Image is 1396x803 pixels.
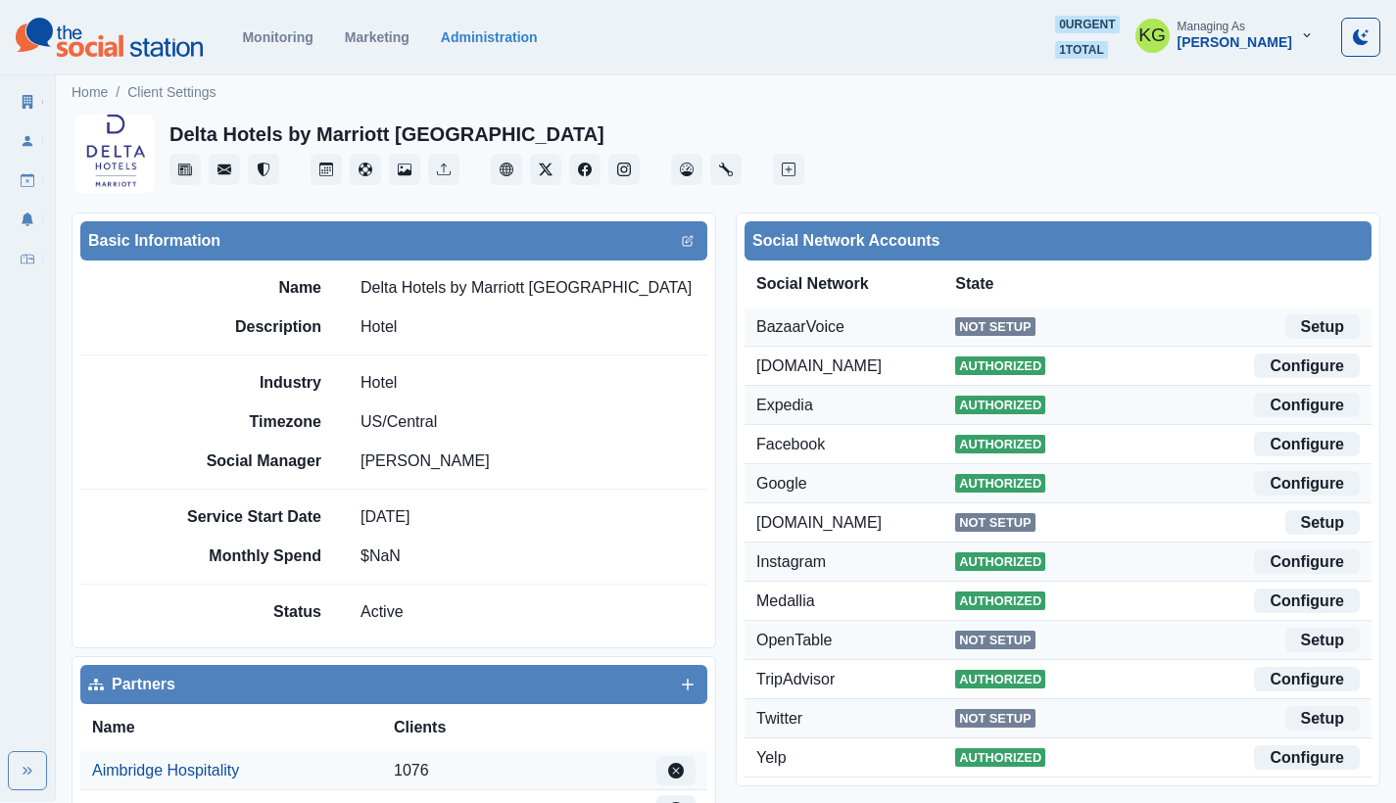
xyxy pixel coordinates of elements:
[12,243,43,274] a: Inbox
[756,354,955,378] div: [DOMAIN_NAME]
[530,154,561,185] button: Twitter
[1254,549,1360,574] a: Configure
[1254,393,1360,417] a: Configure
[671,154,702,185] button: Dashboard
[756,272,955,296] div: Social Network
[955,748,1045,767] span: Authorized
[955,474,1045,493] span: Authorized
[12,86,43,118] a: Clients
[608,154,640,185] button: Instagram
[311,154,342,185] button: Post Schedule
[16,18,203,57] img: logoTextSVG.62801f218bc96a9b266caa72a09eb111.svg
[1254,589,1360,613] a: Configure
[955,513,1035,532] span: Not Setup
[756,746,955,770] div: Yelp
[955,631,1035,649] span: Not Setup
[955,356,1045,375] span: Authorized
[756,472,955,496] div: Google
[72,82,108,103] a: Home
[248,154,279,185] a: Reviews
[1285,628,1360,652] a: Setup
[350,154,381,185] button: Content Pool
[116,82,120,103] span: /
[1254,432,1360,456] a: Configure
[756,394,955,417] div: Expedia
[1120,16,1329,55] button: Managing As[PERSON_NAME]
[1285,706,1360,731] a: Setup
[569,154,601,185] button: Facebook
[361,315,397,339] p: Hotel
[955,552,1045,571] span: Authorized
[491,154,522,185] button: Client Website
[441,29,538,45] a: Administration
[955,709,1035,728] span: Not Setup
[955,591,1045,610] span: Authorized
[389,154,420,185] button: Media Library
[127,82,216,103] a: Client Settings
[1178,34,1292,51] div: [PERSON_NAME]
[756,629,955,652] div: OpenTable
[756,315,955,339] div: BazaarVoice
[174,451,321,470] h2: Social Manager
[361,449,490,473] p: [PERSON_NAME]
[92,716,394,739] div: Name
[756,511,955,535] div: [DOMAIN_NAME]
[428,154,459,185] button: Uploads
[169,122,604,146] h2: Delta Hotels by Marriott [GEOGRAPHIC_DATA]
[174,278,321,297] h2: Name
[361,505,409,529] p: [DATE]
[169,154,201,185] button: Stream
[1254,354,1360,378] a: Configure
[174,602,321,621] h2: Status
[72,82,217,103] nav: breadcrumb
[92,759,239,782] div: Aimbridge Hospitality
[12,165,43,196] a: Draft Posts
[242,29,313,45] a: Monitoring
[1285,314,1360,339] a: Setup
[394,759,656,782] div: 1076
[955,272,1157,296] div: State
[88,229,699,253] div: Basic Information
[955,435,1045,453] span: Authorized
[756,590,955,613] div: Medallia
[710,154,742,185] button: Administration
[756,707,955,731] div: Twitter
[1254,745,1360,770] a: Configure
[756,433,955,456] div: Facebook
[1055,16,1119,33] span: 0 urgent
[174,507,321,526] h2: Service Start Date
[12,125,43,157] a: Users
[773,154,804,185] a: Create New Post
[209,154,240,185] button: Messages
[174,373,321,392] h2: Industry
[1341,18,1380,57] button: Toggle Mode
[361,410,437,434] p: US/Central
[361,371,397,395] p: Hotel
[345,29,409,45] a: Marketing
[955,396,1045,414] span: Authorized
[361,544,401,568] p: $ NaN
[1254,471,1360,496] a: Configure
[88,673,699,696] div: Partners
[1138,12,1166,59] div: Katrina Gallardo
[752,229,1364,253] div: Social Network Accounts
[756,668,955,691] div: TripAdvisor
[361,600,404,624] p: Active
[394,716,545,739] div: Clients
[174,412,321,431] h2: Timezone
[1254,667,1360,691] a: Configure
[1285,510,1360,535] a: Setup
[361,276,692,300] p: Delta Hotels by Marriott [GEOGRAPHIC_DATA]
